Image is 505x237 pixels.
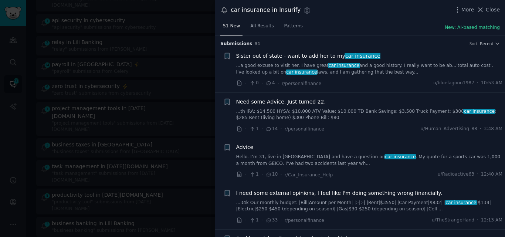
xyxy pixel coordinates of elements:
span: · [245,171,247,179]
span: u/Human_Advertising_88 [421,126,477,132]
button: More [454,6,474,14]
a: Patterns [282,20,305,35]
span: 33 [265,217,278,224]
span: 1 [249,217,258,224]
span: 10 [265,171,278,178]
span: 1 [249,171,258,178]
span: 51 [255,41,261,46]
span: · [245,216,247,224]
button: Recent [480,41,500,46]
span: car insurance [328,63,360,68]
span: Sister out of state - want to add her to my [236,52,380,60]
span: · [280,125,282,133]
span: u/bluelagoon1987 [433,80,474,87]
span: car insurance [345,53,381,59]
button: New: AI-based matching [445,24,500,31]
span: Patterns [284,23,303,30]
span: r/personalfinance [285,218,324,223]
span: · [477,80,478,87]
span: · [480,126,481,132]
span: 10:53 AM [481,80,502,87]
span: · [477,217,478,224]
span: Recent [480,41,493,46]
span: r/personalfinance [282,81,321,86]
span: 1 [249,126,258,132]
span: 14 [265,126,278,132]
span: 4 [265,80,275,87]
span: 51 New [223,23,240,30]
button: Close [477,6,500,14]
span: · [278,79,279,87]
span: · [245,79,247,87]
a: ...34k Our monthly budget: |Bill|Amount per Month| |:-|:-| |Rent|$3550| |Car Payment|$832| |car i... [236,200,503,213]
a: Need some Advice. Just turned 22. [236,98,326,106]
span: car insurance [463,109,495,114]
a: 51 New [220,20,243,35]
span: car insurance [384,154,417,159]
a: Sister out of state - want to add her to mycar insurance [236,52,380,60]
span: · [261,79,263,87]
span: · [477,171,478,178]
span: r/Car_Insurance_Help [285,172,333,177]
span: · [261,125,263,133]
span: 12:13 AM [481,217,502,224]
span: Close [486,6,500,14]
span: · [245,125,247,133]
span: r/personalfinance [285,126,324,132]
a: I need some external opinions, I feel like I'm doing something wrong financially. [236,189,443,197]
span: 0 [249,80,258,87]
span: · [261,216,263,224]
span: · [280,171,282,179]
span: 3:48 AM [484,126,502,132]
span: · [261,171,263,179]
span: All Results [250,23,274,30]
a: ...a good excuse to visit her. I have greatcar insuranceand a good history. I really want to be a... [236,62,503,75]
span: u/Radioactive63 [438,171,474,178]
a: ...th IRA: $14,500 HYSA: $10,000 ATV Value: $10,000 TD Bank Savings: $3,500 Truck Payment: $300ca... [236,108,503,121]
a: Advice [236,143,254,151]
span: · [280,216,282,224]
a: All Results [248,20,276,35]
div: car insurance in Insurify [231,6,301,15]
span: u/TheStrangeHand [432,217,474,224]
span: car insurance [286,70,318,75]
span: car insurance [445,200,477,205]
span: 12:40 AM [481,171,502,178]
a: Hello. I’m 31, live in [GEOGRAPHIC_DATA] and have a question oncar insurance. My quote for a spor... [236,154,503,167]
span: More [461,6,474,14]
div: Sort [470,41,478,46]
span: Submission s [220,41,253,47]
